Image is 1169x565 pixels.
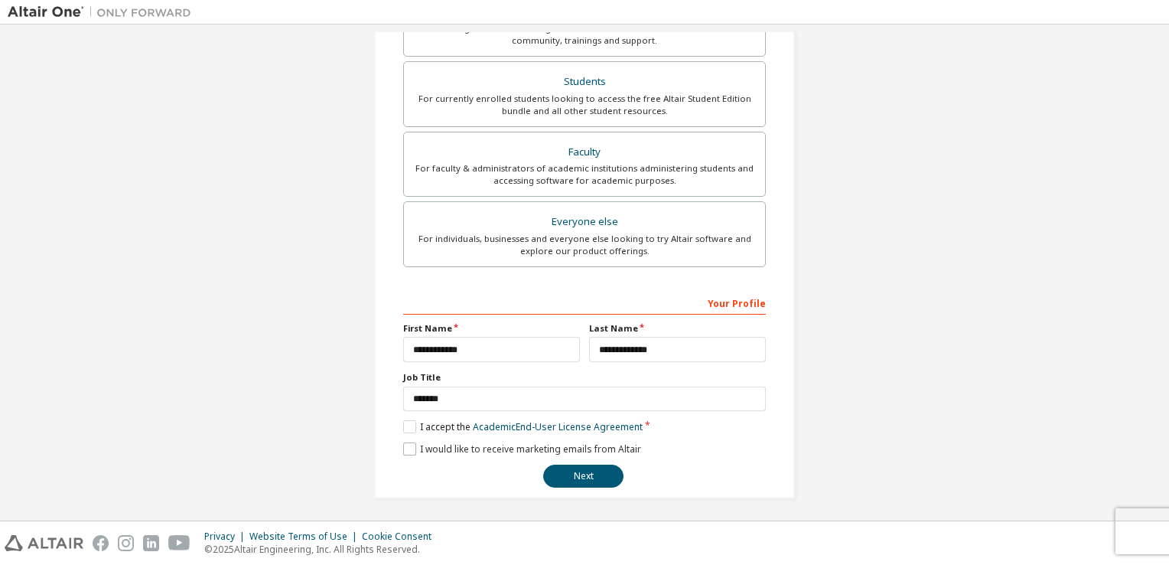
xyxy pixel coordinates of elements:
[168,535,190,551] img: youtube.svg
[8,5,199,20] img: Altair One
[403,371,766,384] label: Job Title
[403,420,643,433] label: I accept the
[543,465,624,488] button: Next
[249,531,362,543] div: Website Terms of Use
[118,535,134,551] img: instagram.svg
[473,420,643,433] a: Academic End-User License Agreement
[413,211,756,233] div: Everyone else
[403,443,641,456] label: I would like to receive marketing emails from Altair
[403,322,580,335] label: First Name
[413,142,756,163] div: Faculty
[413,233,756,257] div: For individuals, businesses and everyone else looking to try Altair software and explore our prod...
[204,543,441,556] p: © 2025 Altair Engineering, Inc. All Rights Reserved.
[413,71,756,93] div: Students
[204,531,249,543] div: Privacy
[93,535,109,551] img: facebook.svg
[413,22,756,47] div: For existing customers looking to access software downloads, HPC resources, community, trainings ...
[589,322,766,335] label: Last Name
[143,535,159,551] img: linkedin.svg
[403,290,766,315] div: Your Profile
[413,93,756,117] div: For currently enrolled students looking to access the free Altair Student Edition bundle and all ...
[5,535,83,551] img: altair_logo.svg
[413,162,756,187] div: For faculty & administrators of academic institutions administering students and accessing softwa...
[362,531,441,543] div: Cookie Consent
